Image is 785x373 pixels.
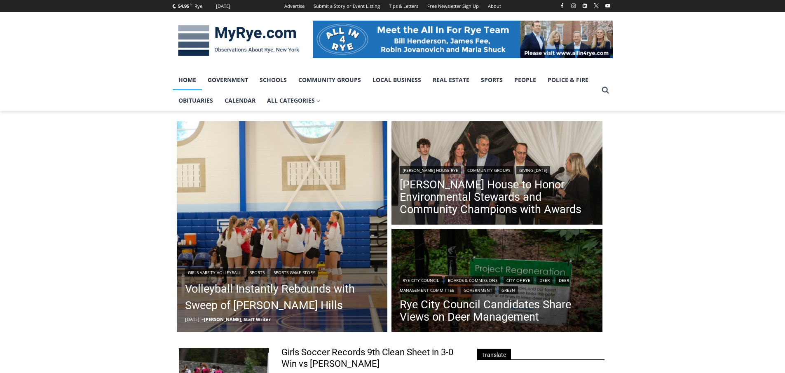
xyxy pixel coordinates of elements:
a: YouTube [603,1,613,11]
span: Translate [477,349,511,360]
a: Home [173,70,202,90]
a: [PERSON_NAME] House Rye [400,166,461,174]
nav: Primary Navigation [173,70,598,111]
button: View Search Form [598,83,613,98]
a: Girls Soccer Records 9th Clean Sheet in 3-0 Win vs [PERSON_NAME] [281,347,462,370]
a: All Categories [261,90,326,111]
img: All in for Rye [313,21,613,58]
a: Government [461,286,495,294]
a: Police & Fire [542,70,594,90]
a: Real Estate [427,70,475,90]
span: 54.95 [178,3,189,9]
time: [DATE] [185,316,199,322]
div: | | [185,267,380,277]
a: Sports [247,268,267,277]
div: | | [400,164,594,174]
div: [DATE] [216,2,230,10]
a: Sports Game Story [271,268,318,277]
a: Read More Rye City Council Candidates Share Views on Deer Management [391,229,602,334]
a: People [508,70,542,90]
a: [PERSON_NAME], Staff Writer [204,316,271,322]
a: Deer [537,276,553,284]
a: City of Rye [504,276,533,284]
span: F [190,2,192,6]
a: Community Groups [464,166,513,174]
img: (PHOTO: Ferdinand Coghlan (Rye High School Eagle Scout), Lisa Dominici (executive director, Rye Y... [391,121,602,227]
a: Calendar [219,90,261,111]
a: Local Business [367,70,427,90]
a: Schools [254,70,293,90]
a: Girls Varsity Volleyball [185,268,244,277]
a: X [591,1,601,11]
a: Green [499,286,518,294]
a: Giving [DATE] [516,166,550,174]
a: Boards & Commissions [445,276,500,284]
div: | | | | | | [400,274,594,294]
a: [PERSON_NAME] House to Honor Environmental Stewards and Community Champions with Awards [400,178,594,216]
a: Read More Volleyball Instantly Rebounds with Sweep of Byram Hills [177,121,388,332]
a: Rye City Council [400,276,442,284]
img: (PHOTO: The Rye Nature Center maintains two fenced deer exclosure areas to keep deer out and allo... [391,229,602,334]
span: All Categories [267,96,321,105]
a: Community Groups [293,70,367,90]
a: Facebook [557,1,567,11]
a: Obituaries [173,90,219,111]
img: MyRye.com [173,19,305,62]
a: Rye City Council Candidates Share Views on Deer Management [400,298,594,323]
a: Government [202,70,254,90]
a: Instagram [569,1,579,11]
a: Volleyball Instantly Rebounds with Sweep of [PERSON_NAME] Hills [185,281,380,314]
div: Rye [194,2,202,10]
a: Sports [475,70,508,90]
a: Linkedin [580,1,590,11]
a: Read More Wainwright House to Honor Environmental Stewards and Community Champions with Awards [391,121,602,227]
img: (PHOTO: The 2025 Rye Varsity Volleyball team from a 3-0 win vs. Port Chester on Saturday, Septemb... [177,121,388,332]
span: – [202,316,204,322]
